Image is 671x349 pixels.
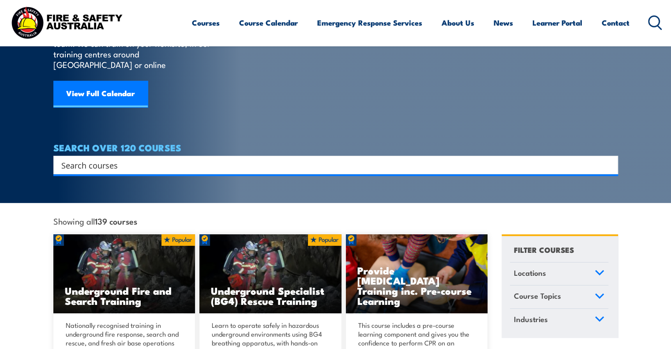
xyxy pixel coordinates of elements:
a: Course Calendar [239,11,298,34]
a: News [494,11,513,34]
a: Underground Specialist (BG4) Rescue Training [199,234,341,314]
a: Course Topics [510,285,608,308]
h3: Provide [MEDICAL_DATA] Training inc. Pre-course Learning [357,265,476,306]
a: Industries [510,309,608,332]
h4: SEARCH OVER 120 COURSES [53,143,618,152]
a: Underground Fire and Search Training [53,234,195,314]
button: Search magnifier button [603,159,615,171]
h3: Underground Fire and Search Training [65,285,184,306]
a: View Full Calendar [53,81,148,107]
img: Underground mine rescue [53,234,195,314]
p: Find a course thats right for you and your team. We can train on your worksite, in our training c... [53,27,214,70]
span: Industries [514,313,548,325]
a: Courses [192,11,220,34]
a: Learner Portal [532,11,582,34]
a: Contact [602,11,630,34]
a: About Us [442,11,474,34]
span: Locations [514,267,546,279]
a: Provide [MEDICAL_DATA] Training inc. Pre-course Learning [346,234,488,314]
strong: 139 courses [95,215,137,227]
a: Locations [510,263,608,285]
h3: Underground Specialist (BG4) Rescue Training [211,285,330,306]
a: Emergency Response Services [317,11,422,34]
form: Search form [63,159,600,171]
input: Search input [61,158,599,172]
img: Underground mine rescue [199,234,341,314]
img: Low Voltage Rescue and Provide CPR [346,234,488,314]
h4: FILTER COURSES [514,244,574,255]
span: Showing all [53,216,137,225]
span: Course Topics [514,290,561,302]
